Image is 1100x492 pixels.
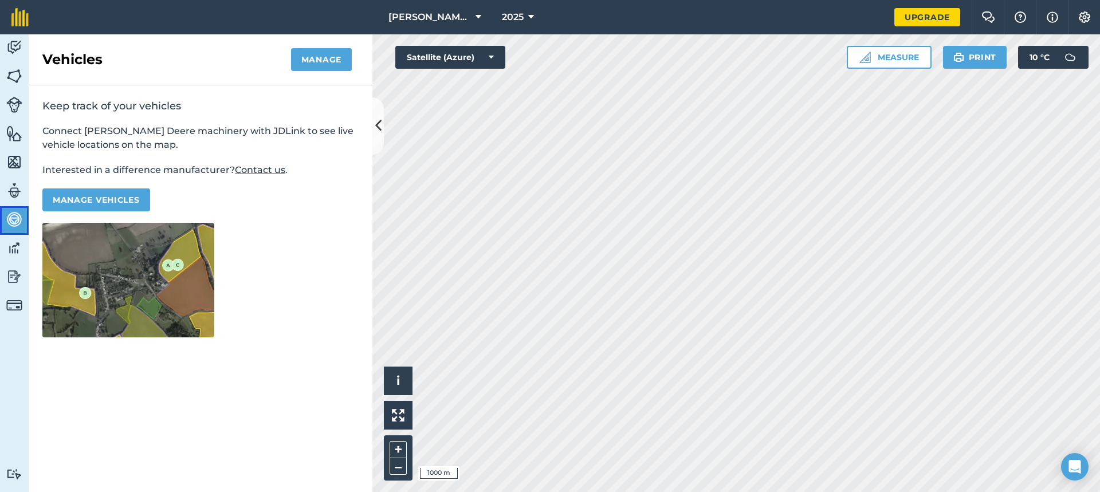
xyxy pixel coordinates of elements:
[42,188,150,211] button: Manage vehicles
[943,46,1007,69] button: Print
[1047,10,1058,24] img: svg+xml;base64,PHN2ZyB4bWxucz0iaHR0cDovL3d3dy53My5vcmcvMjAwMC9zdmciIHdpZHRoPSIxNyIgaGVpZ2h0PSIxNy...
[981,11,995,23] img: Two speech bubbles overlapping with the left bubble in the forefront
[395,46,505,69] button: Satellite (Azure)
[1078,11,1091,23] img: A cog icon
[859,52,871,63] img: Ruler icon
[6,68,22,85] img: svg+xml;base64,PHN2ZyB4bWxucz0iaHR0cDovL3d3dy53My5vcmcvMjAwMC9zdmciIHdpZHRoPSI1NiIgaGVpZ2h0PSI2MC...
[6,125,22,142] img: svg+xml;base64,PHN2ZyB4bWxucz0iaHR0cDovL3d3dy53My5vcmcvMjAwMC9zdmciIHdpZHRoPSI1NiIgaGVpZ2h0PSI2MC...
[6,297,22,313] img: svg+xml;base64,PD94bWwgdmVyc2lvbj0iMS4wIiBlbmNvZGluZz0idXRmLTgiPz4KPCEtLSBHZW5lcmF0b3I6IEFkb2JlIE...
[388,10,471,24] span: [PERSON_NAME] Beyond Ranch
[1059,46,1082,69] img: svg+xml;base64,PD94bWwgdmVyc2lvbj0iMS4wIiBlbmNvZGluZz0idXRmLTgiPz4KPCEtLSBHZW5lcmF0b3I6IEFkb2JlIE...
[6,239,22,257] img: svg+xml;base64,PD94bWwgdmVyc2lvbj0iMS4wIiBlbmNvZGluZz0idXRmLTgiPz4KPCEtLSBHZW5lcmF0b3I6IEFkb2JlIE...
[11,8,29,26] img: fieldmargin Logo
[392,409,404,422] img: Four arrows, one pointing top left, one top right, one bottom right and the last bottom left
[6,268,22,285] img: svg+xml;base64,PD94bWwgdmVyc2lvbj0iMS4wIiBlbmNvZGluZz0idXRmLTgiPz4KPCEtLSBHZW5lcmF0b3I6IEFkb2JlIE...
[235,164,285,175] a: Contact us
[953,50,964,64] img: svg+xml;base64,PHN2ZyB4bWxucz0iaHR0cDovL3d3dy53My5vcmcvMjAwMC9zdmciIHdpZHRoPSIxOSIgaGVpZ2h0PSIyNC...
[6,39,22,56] img: svg+xml;base64,PD94bWwgdmVyc2lvbj0iMS4wIiBlbmNvZGluZz0idXRmLTgiPz4KPCEtLSBHZW5lcmF0b3I6IEFkb2JlIE...
[396,373,400,388] span: i
[42,50,103,69] h2: Vehicles
[390,441,407,458] button: +
[6,97,22,113] img: svg+xml;base64,PD94bWwgdmVyc2lvbj0iMS4wIiBlbmNvZGluZz0idXRmLTgiPz4KPCEtLSBHZW5lcmF0b3I6IEFkb2JlIE...
[390,458,407,475] button: –
[6,153,22,171] img: svg+xml;base64,PHN2ZyB4bWxucz0iaHR0cDovL3d3dy53My5vcmcvMjAwMC9zdmciIHdpZHRoPSI1NiIgaGVpZ2h0PSI2MC...
[42,124,359,152] p: Connect [PERSON_NAME] Deere machinery with JDLink to see live vehicle locations on the map.
[1013,11,1027,23] img: A question mark icon
[6,211,22,228] img: svg+xml;base64,PD94bWwgdmVyc2lvbj0iMS4wIiBlbmNvZGluZz0idXRmLTgiPz4KPCEtLSBHZW5lcmF0b3I6IEFkb2JlIE...
[42,99,359,113] h2: Keep track of your vehicles
[1018,46,1089,69] button: 10 °C
[1061,453,1089,481] div: Open Intercom Messenger
[894,8,960,26] a: Upgrade
[1030,46,1050,69] span: 10 ° C
[6,469,22,479] img: svg+xml;base64,PD94bWwgdmVyc2lvbj0iMS4wIiBlbmNvZGluZz0idXRmLTgiPz4KPCEtLSBHZW5lcmF0b3I6IEFkb2JlIE...
[6,182,22,199] img: svg+xml;base64,PD94bWwgdmVyc2lvbj0iMS4wIiBlbmNvZGluZz0idXRmLTgiPz4KPCEtLSBHZW5lcmF0b3I6IEFkb2JlIE...
[502,10,524,24] span: 2025
[42,163,359,177] p: Interested in a difference manufacturer? .
[384,367,412,395] button: i
[291,48,352,71] button: Manage
[847,46,932,69] button: Measure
